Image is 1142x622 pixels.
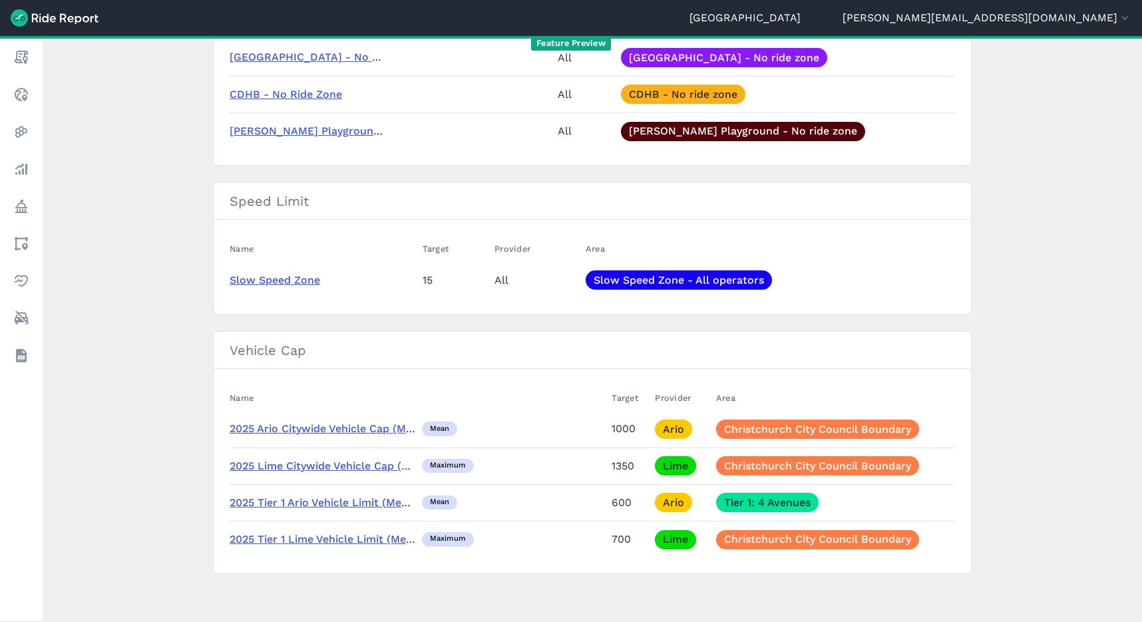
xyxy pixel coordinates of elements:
td: 1000 [606,411,650,448]
th: Provider [650,385,710,411]
div: maximum [422,459,474,473]
th: Provider [489,236,580,262]
img: Ride Report [11,9,98,27]
a: Slow Speed Zone [230,274,320,286]
span: Feature Preview [531,37,611,51]
div: maximum [422,532,474,547]
a: Slow Speed Zone - All operators [586,270,772,290]
a: Lime [655,530,696,549]
th: Area [580,236,955,262]
div: mean [422,422,457,436]
div: All [558,121,610,141]
a: CDHB - No Ride Zone [230,88,342,101]
a: 2025 Tier 1 Ario Vehicle Limit (Mean) [230,496,417,509]
a: Lime [655,456,696,475]
a: Ario [655,493,692,512]
a: [GEOGRAPHIC_DATA] - No ride zone [621,48,827,67]
h3: Vehicle Cap [214,332,971,369]
a: Policy [9,194,33,218]
a: Analyze [9,157,33,181]
a: [PERSON_NAME] Playground - No Ride Zone [230,125,462,137]
a: Christchurch City Council Boundary [716,420,919,439]
a: 2025 Ario Citywide Vehicle Cap (Mean) [230,422,428,435]
div: All [558,48,610,67]
div: All [558,85,610,104]
a: 2025 Tier 1 Lime Vehicle Limit (Mean) Oct -Dec [230,533,473,545]
th: Target [417,236,490,262]
a: Tier 1: 4 Avenues [716,493,819,512]
a: 2025 Lime Citywide Vehicle Cap (Mean) Oct - Nov [230,460,487,472]
a: Ario [655,420,692,439]
a: [PERSON_NAME] Playground - No ride zone [621,122,865,141]
div: All [494,270,575,290]
div: mean [422,495,457,510]
a: Christchurch City Council Boundary [716,530,919,549]
td: 600 [606,484,650,521]
a: Datasets [9,344,33,368]
a: [GEOGRAPHIC_DATA] [689,10,801,26]
a: Heatmaps [9,120,33,144]
th: Name [230,236,417,262]
td: 1350 [606,448,650,484]
th: Name [230,385,606,411]
button: [PERSON_NAME][EMAIL_ADDRESS][DOMAIN_NAME] [843,10,1131,26]
th: Target [606,385,650,411]
a: [GEOGRAPHIC_DATA] - No Ride Zone [230,51,424,63]
a: ModeShift [9,306,33,330]
a: Health [9,269,33,293]
a: Realtime [9,83,33,107]
h3: Speed Limit [214,182,971,220]
th: Area [711,385,955,411]
td: 15 [417,262,490,298]
a: Areas [9,232,33,256]
a: CDHB - No ride zone [621,85,745,104]
a: Report [9,45,33,69]
a: Christchurch City Council Boundary [716,456,919,475]
td: 700 [606,521,650,557]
